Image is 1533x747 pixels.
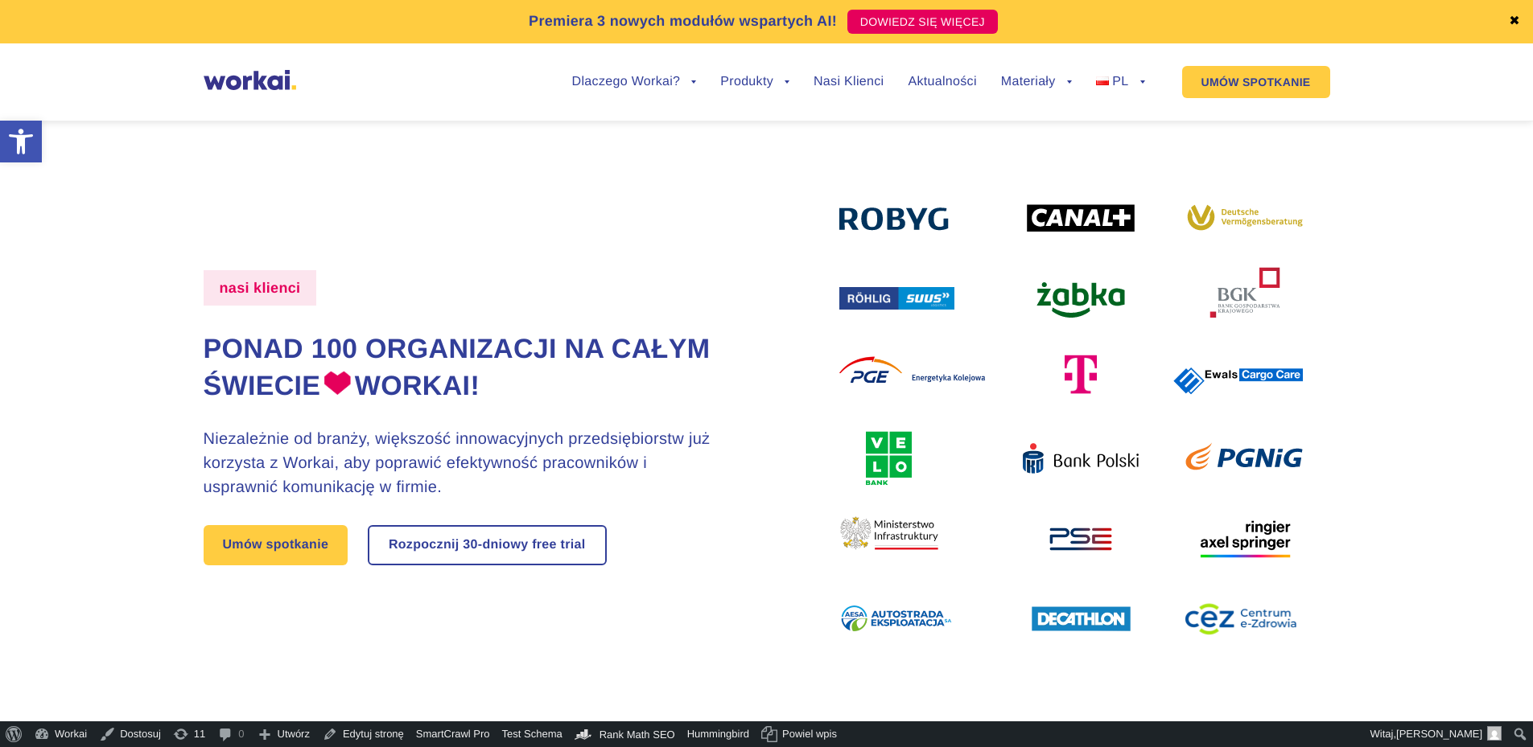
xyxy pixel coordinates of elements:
label: nasi klienci [204,270,317,306]
span: Utwórz [278,721,310,747]
a: ✖ [1509,15,1520,28]
a: Workai [28,721,93,747]
img: heart.png [324,371,351,395]
a: Kokpit Rank Math [569,721,682,747]
a: Aktualności [908,76,976,88]
span: Powiel wpis [782,721,837,747]
a: Dostosuj [93,721,167,747]
a: Edytuj stronę [316,721,410,747]
a: Umów spotkanie [204,525,348,565]
span: 0 [238,721,244,747]
a: Nasi Klienci [814,76,884,88]
a: Dlaczego Workai? [572,76,697,88]
span: 11 [194,721,205,747]
a: Hummingbird [682,721,756,747]
a: Witaj, [1365,721,1508,747]
a: SmartCrawl Pro [410,721,497,747]
a: Materiały [1001,76,1072,88]
p: Premiera 3 nowych modułów wspartych AI! [529,10,837,32]
span: [PERSON_NAME] [1396,728,1482,740]
a: Rozpocznij 30-dniowy free trial [369,527,605,564]
h1: Ponad 100 organizacji na całym świecie Workai! [204,331,722,405]
span: PL [1112,75,1128,88]
a: UMÓW SPOTKANIE [1182,66,1330,98]
span: Rank Math SEO [600,729,675,741]
a: Produkty [720,76,789,88]
a: DOWIEDZ SIĘ WIĘCEJ [847,10,998,34]
a: Test Schema [497,721,569,747]
h3: Niezależnie od branży, większość innowacyjnych przedsiębiorstw już korzysta z Workai, aby poprawi... [204,427,722,499]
